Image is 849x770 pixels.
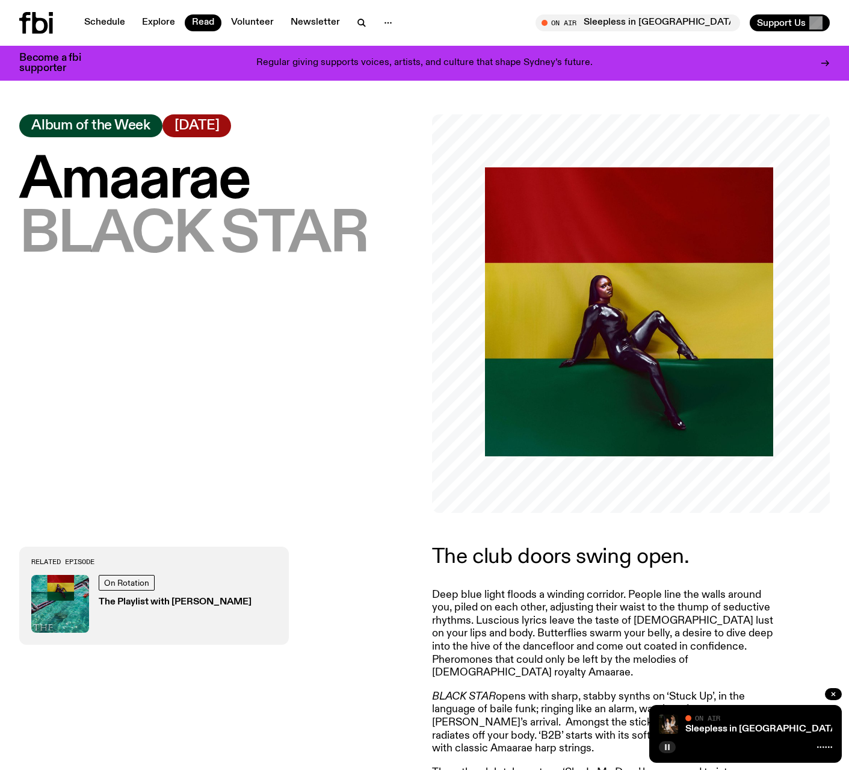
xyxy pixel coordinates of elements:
p: opens with sharp, stabby synths on ‘Stuck Up’, in the language of baile funk; ringing like an ala... [432,691,779,756]
a: The poster for this episode of The Playlist. It features the album artwork for Amaarae's BLACK ST... [31,575,277,633]
h3: Become a fbi supporter [19,53,96,73]
a: Read [185,14,221,31]
span: BLACK STAR [19,205,368,265]
span: Album of the Week [31,119,150,132]
span: [DATE] [174,119,220,132]
p: Regular giving supports voices, artists, and culture that shape Sydney’s future. [256,58,593,69]
p: Deep blue light floods a winding corridor. People line the walls around you, piled on each other,... [432,589,779,680]
img: Marcus Whale is on the left, bent to his knees and arching back with a gleeful look his face He i... [659,715,678,734]
a: Explore [135,14,182,31]
p: The club doors swing open. [432,547,779,567]
a: Newsletter [283,14,347,31]
a: Volunteer [224,14,281,31]
em: BLACK STAR [432,691,496,702]
span: On Air [695,714,720,722]
a: Sleepless in [GEOGRAPHIC_DATA] [685,724,840,734]
img: The poster for this episode of The Playlist. It features the album artwork for Amaarae's BLACK ST... [31,575,89,633]
button: On AirSleepless in [GEOGRAPHIC_DATA] [536,14,740,31]
span: Amaarae [19,151,250,211]
h3: The Playlist with [PERSON_NAME] [99,598,252,607]
h3: Related Episode [31,559,277,565]
span: Support Us [757,17,806,28]
button: Support Us [750,14,830,31]
a: Schedule [77,14,132,31]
